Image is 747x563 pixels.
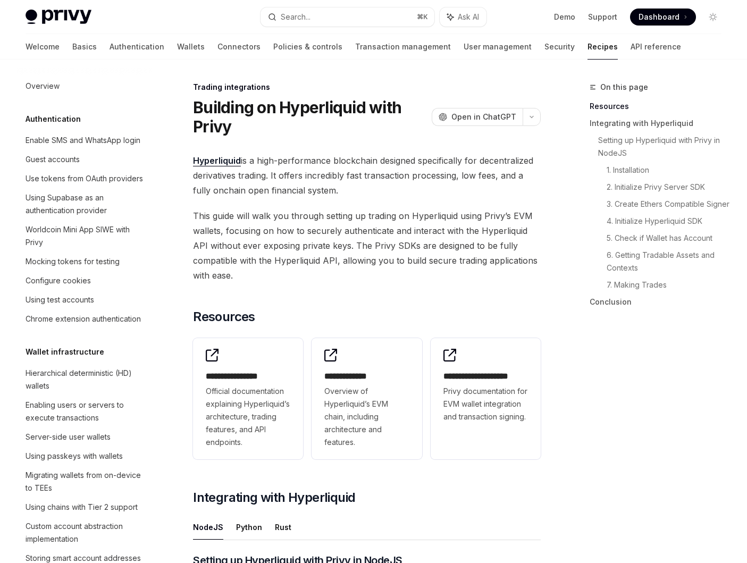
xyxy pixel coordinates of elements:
a: Mocking tokens for testing [17,252,153,271]
span: This guide will walk you through setting up trading on Hyperliquid using Privy’s EVM wallets, foc... [193,208,541,283]
a: Connectors [217,34,261,60]
div: Enable SMS and WhatsApp login [26,134,140,147]
a: Policies & controls [273,34,342,60]
a: Authentication [110,34,164,60]
a: Recipes [587,34,618,60]
a: Migrating wallets from on-device to TEEs [17,466,153,498]
a: Wallets [177,34,205,60]
a: Use tokens from OAuth providers [17,169,153,188]
a: **** **** **** *Official documentation explaining Hyperliquid’s architecture, trading features, a... [193,338,303,459]
div: Chrome extension authentication [26,313,141,325]
div: Custom account abstraction implementation [26,520,147,545]
div: Using chains with Tier 2 support [26,501,138,514]
button: Rust [275,515,291,540]
button: NodeJS [193,515,223,540]
span: Integrating with Hyperliquid [193,489,355,506]
span: is a high-performance blockchain designed specifically for decentralized derivatives trading. It ... [193,153,541,198]
a: Configure cookies [17,271,153,290]
a: Demo [554,12,575,22]
h1: Building on Hyperliquid with Privy [193,98,427,136]
a: Enabling users or servers to execute transactions [17,396,153,427]
a: Hyperliquid [193,155,241,166]
a: Welcome [26,34,60,60]
span: On this page [600,81,648,94]
a: 1. Installation [607,162,730,179]
span: Privy documentation for EVM wallet integration and transaction signing. [443,385,528,423]
a: Overview [17,77,153,96]
div: Server-side user wallets [26,431,111,443]
button: Open in ChatGPT [432,108,523,126]
button: Toggle dark mode [704,9,721,26]
a: **** **** ***Overview of Hyperliquid’s EVM chain, including architecture and features. [312,338,422,459]
a: Security [544,34,575,60]
div: Guest accounts [26,153,80,166]
a: 6. Getting Tradable Assets and Contexts [607,247,730,276]
a: Using Supabase as an authentication provider [17,188,153,220]
a: Dashboard [630,9,696,26]
a: Using test accounts [17,290,153,309]
div: Use tokens from OAuth providers [26,172,143,185]
a: Enable SMS and WhatsApp login [17,131,153,150]
a: Using chains with Tier 2 support [17,498,153,517]
div: Overview [26,80,60,93]
span: Dashboard [639,12,679,22]
span: Open in ChatGPT [451,112,516,122]
a: 3. Create Ethers Compatible Signer [607,196,730,213]
div: Search... [281,11,310,23]
a: 2. Initialize Privy Server SDK [607,179,730,196]
div: Migrating wallets from on-device to TEEs [26,469,147,494]
a: Support [588,12,617,22]
a: Setting up Hyperliquid with Privy in NodeJS [598,132,730,162]
a: API reference [631,34,681,60]
span: Official documentation explaining Hyperliquid’s architecture, trading features, and API endpoints. [206,385,290,449]
h5: Authentication [26,113,81,125]
a: **** **** **** *****Privy documentation for EVM wallet integration and transaction signing. [431,338,541,459]
a: 7. Making Trades [607,276,730,293]
div: Using passkeys with wallets [26,450,123,463]
span: Ask AI [458,12,479,22]
span: ⌘ K [417,13,428,21]
img: light logo [26,10,91,24]
a: Integrating with Hyperliquid [590,115,730,132]
a: Basics [72,34,97,60]
a: 5. Check if Wallet has Account [607,230,730,247]
a: Worldcoin Mini App SIWE with Privy [17,220,153,252]
a: Conclusion [590,293,730,310]
div: Configure cookies [26,274,91,287]
button: Search...⌘K [261,7,435,27]
button: Ask AI [440,7,486,27]
span: Resources [193,308,255,325]
div: Worldcoin Mini App SIWE with Privy [26,223,147,249]
a: Custom account abstraction implementation [17,517,153,549]
a: Guest accounts [17,150,153,169]
a: 4. Initialize Hyperliquid SDK [607,213,730,230]
div: Enabling users or servers to execute transactions [26,399,147,424]
a: Resources [590,98,730,115]
span: Overview of Hyperliquid’s EVM chain, including architecture and features. [324,385,409,449]
a: User management [464,34,532,60]
div: Using Supabase as an authentication provider [26,191,147,217]
a: Server-side user wallets [17,427,153,447]
a: Chrome extension authentication [17,309,153,329]
div: Mocking tokens for testing [26,255,120,268]
a: Hierarchical deterministic (HD) wallets [17,364,153,396]
a: Transaction management [355,34,451,60]
div: Using test accounts [26,293,94,306]
a: Using passkeys with wallets [17,447,153,466]
h5: Wallet infrastructure [26,346,104,358]
div: Hierarchical deterministic (HD) wallets [26,367,147,392]
button: Python [236,515,262,540]
div: Trading integrations [193,82,541,93]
